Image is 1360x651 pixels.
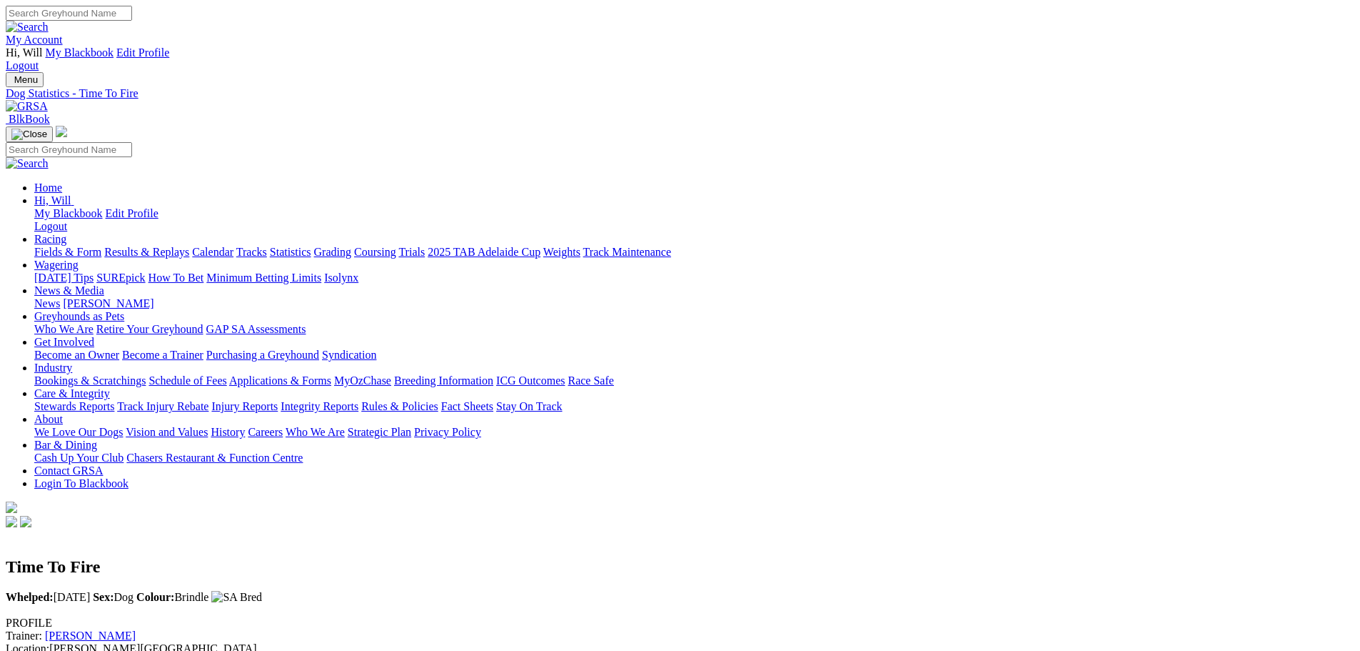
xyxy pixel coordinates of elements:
a: Stay On Track [496,400,562,412]
b: Sex: [93,591,114,603]
a: Statistics [270,246,311,258]
a: Rules & Policies [361,400,438,412]
a: Track Maintenance [583,246,671,258]
a: We Love Our Dogs [34,426,123,438]
a: [PERSON_NAME] [45,630,136,642]
a: Calendar [192,246,233,258]
a: Syndication [322,349,376,361]
img: facebook.svg [6,516,17,527]
a: My Blackbook [34,207,103,219]
div: Greyhounds as Pets [34,323,1354,336]
a: Minimum Betting Limits [206,272,321,284]
a: Breeding Information [394,374,493,387]
a: Careers [248,426,283,438]
a: Contact GRSA [34,464,103,477]
a: BlkBook [6,113,50,125]
a: News [34,297,60,309]
a: Trials [398,246,425,258]
a: Applications & Forms [229,374,331,387]
a: Isolynx [324,272,358,284]
a: Edit Profile [106,207,158,219]
div: Hi, Will [34,207,1354,233]
a: Who We Are [34,323,94,335]
div: News & Media [34,297,1354,310]
div: Care & Integrity [34,400,1354,413]
b: Colour: [136,591,174,603]
a: Become a Trainer [122,349,203,361]
a: Hi, Will [34,194,74,207]
img: twitter.svg [20,516,31,527]
a: MyOzChase [334,374,391,387]
a: Grading [314,246,351,258]
div: Wagering [34,272,1354,284]
input: Search [6,6,132,21]
div: About [34,426,1354,439]
span: BlkBook [9,113,50,125]
h2: Time To Fire [6,557,1354,577]
a: Care & Integrity [34,387,110,399]
a: Wagering [34,259,79,271]
a: Integrity Reports [281,400,358,412]
div: Bar & Dining [34,452,1354,464]
a: Logout [34,220,67,232]
a: Vision and Values [126,426,208,438]
img: SA Bred [211,591,262,604]
img: Close [11,129,47,140]
a: Chasers Restaurant & Function Centre [126,452,303,464]
span: [DATE] [6,591,90,603]
a: Tracks [236,246,267,258]
a: Racing [34,233,66,245]
a: Track Injury Rebate [117,400,208,412]
a: Login To Blackbook [34,477,129,490]
a: Dog Statistics - Time To Fire [6,87,1354,100]
a: Privacy Policy [414,426,481,438]
a: My Account [6,34,63,46]
button: Toggle navigation [6,126,53,142]
a: GAP SA Assessments [206,323,306,335]
a: Coursing [354,246,396,258]
img: logo-grsa-white.png [56,126,67,137]
a: Race Safe [568,374,613,387]
a: Injury Reports [211,400,278,412]
a: History [211,426,245,438]
b: Whelped: [6,591,54,603]
span: Brindle [136,591,208,603]
div: PROFILE [6,617,1354,630]
a: Industry [34,362,72,374]
a: SUREpick [96,272,145,284]
img: GRSA [6,100,48,113]
a: Logout [6,59,39,71]
a: Weights [543,246,580,258]
a: [DATE] Tips [34,272,94,284]
a: Results & Replays [104,246,189,258]
a: Retire Your Greyhound [96,323,203,335]
input: Search [6,142,132,157]
a: Stewards Reports [34,400,114,412]
img: Search [6,21,49,34]
a: Edit Profile [116,46,169,59]
a: Greyhounds as Pets [34,310,124,322]
a: Fields & Form [34,246,101,258]
a: Strategic Plan [348,426,411,438]
div: My Account [6,46,1354,72]
span: Dog [93,591,134,603]
img: Search [6,157,49,170]
a: ICG Outcomes [496,374,565,387]
a: 2025 TAB Adelaide Cup [428,246,540,258]
a: About [34,413,63,425]
a: Home [34,182,62,194]
span: Trainer: [6,630,42,642]
a: Schedule of Fees [148,374,226,387]
span: Hi, Will [6,46,43,59]
a: Get Involved [34,336,94,348]
a: [PERSON_NAME] [63,297,153,309]
a: Bar & Dining [34,439,97,451]
button: Toggle navigation [6,72,44,87]
div: Racing [34,246,1354,259]
a: How To Bet [148,272,204,284]
a: Bookings & Scratchings [34,374,146,387]
a: Who We Are [286,426,345,438]
a: Cash Up Your Club [34,452,124,464]
a: News & Media [34,284,104,297]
